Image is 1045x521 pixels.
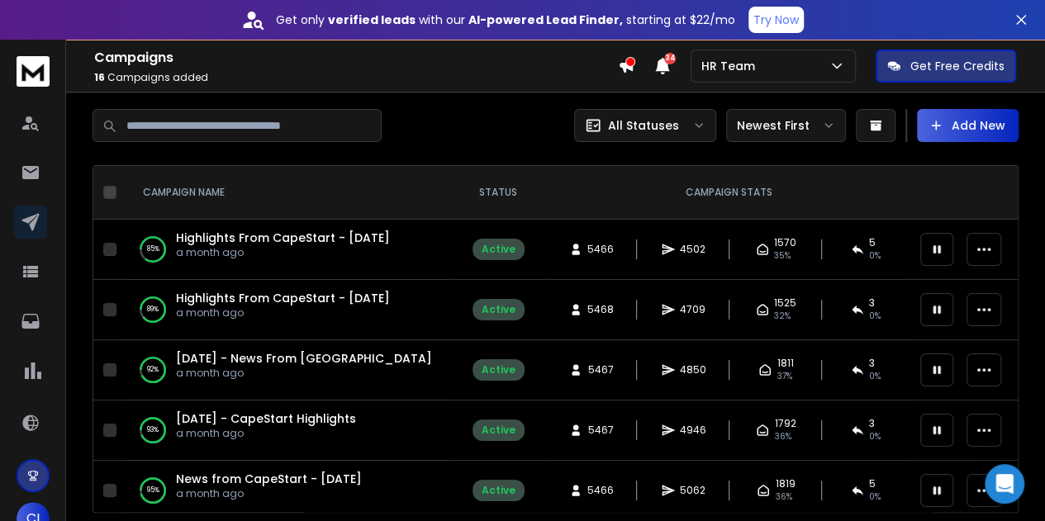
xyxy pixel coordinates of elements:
[587,424,613,437] span: 5467
[587,484,614,497] span: 5466
[869,236,876,249] span: 5
[774,296,796,310] span: 1525
[664,53,676,64] span: 34
[482,303,515,316] div: Active
[147,301,159,318] p: 89 %
[147,422,159,438] p: 93 %
[777,357,793,370] span: 1811
[548,166,910,220] th: CAMPAIGN STATS
[869,430,881,443] span: 0 %
[587,363,613,377] span: 5467
[482,363,515,377] div: Active
[123,461,449,521] td: 95%News from CapeStart - [DATE]a month ago
[176,350,432,367] a: [DATE] - News From [GEOGRAPHIC_DATA]
[176,427,356,440] p: a month ago
[869,370,881,383] span: 0 %
[17,56,50,87] img: logo
[726,109,846,142] button: Newest First
[774,249,791,263] span: 35 %
[482,484,515,497] div: Active
[94,71,618,84] p: Campaigns added
[123,340,449,400] td: 92%[DATE] - News From [GEOGRAPHIC_DATA]a month ago
[680,424,706,437] span: 4946
[176,306,390,320] p: a month ago
[701,58,762,74] p: HR Team
[869,417,875,430] span: 3
[176,471,362,487] a: News from CapeStart - [DATE]
[276,12,735,28] p: Get only with our starting at $22/mo
[753,12,799,28] p: Try Now
[876,50,1016,83] button: Get Free Credits
[147,241,159,258] p: 85 %
[176,246,390,259] p: a month ago
[176,410,356,427] a: [DATE] - CapeStart Highlights
[123,280,449,340] td: 89%Highlights From CapeStart - [DATE]a month ago
[774,310,791,323] span: 32 %
[869,296,875,310] span: 3
[775,490,791,504] span: 36 %
[680,484,705,497] span: 5062
[176,367,432,380] p: a month ago
[176,230,390,246] a: Highlights From CapeStart - [DATE]
[680,363,706,377] span: 4850
[869,249,881,263] span: 0 %
[777,370,791,383] span: 37 %
[482,424,515,437] div: Active
[94,70,105,84] span: 16
[608,117,679,134] p: All Statuses
[468,12,623,28] strong: AI-powered Lead Finder,
[910,58,1005,74] p: Get Free Credits
[917,109,1019,142] button: Add New
[123,400,449,461] td: 93%[DATE] - CapeStart Highlightsa month ago
[774,430,791,443] span: 36 %
[587,303,614,316] span: 5468
[680,303,705,316] span: 4709
[147,482,159,499] p: 95 %
[176,487,362,500] p: a month ago
[774,236,796,249] span: 1570
[869,310,881,323] span: 0 %
[869,477,876,490] span: 5
[176,290,390,306] a: Highlights From CapeStart - [DATE]
[869,490,881,504] span: 0 %
[123,166,449,220] th: CAMPAIGN NAME
[449,166,548,220] th: STATUS
[94,48,618,68] h1: Campaigns
[774,417,796,430] span: 1792
[587,243,614,256] span: 5466
[748,7,804,33] button: Try Now
[482,243,515,256] div: Active
[680,243,705,256] span: 4502
[328,12,416,28] strong: verified leads
[869,357,875,370] span: 3
[985,464,1024,504] div: Open Intercom Messenger
[775,477,795,490] span: 1819
[147,362,159,378] p: 92 %
[123,220,449,280] td: 85%Highlights From CapeStart - [DATE]a month ago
